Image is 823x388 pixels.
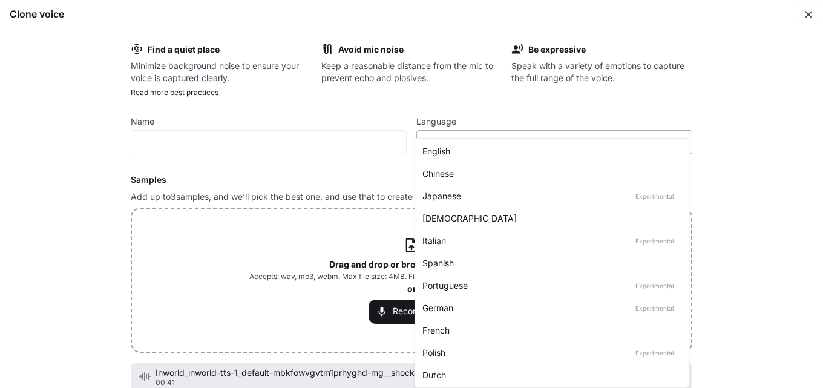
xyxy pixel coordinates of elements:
div: Japanese [422,189,677,202]
p: Experimental [633,280,677,291]
p: Experimental [633,347,677,358]
div: French [422,324,677,337]
div: English [422,145,677,157]
div: German [422,301,677,314]
div: Dutch [422,369,677,381]
div: Chinese [422,167,677,180]
p: Experimental [633,303,677,314]
p: Experimental [633,235,677,246]
div: Polish [422,346,677,359]
div: Italian [422,234,677,247]
div: Portuguese [422,279,677,292]
p: Experimental [633,191,677,202]
div: Spanish [422,257,677,269]
div: [DEMOGRAPHIC_DATA] [422,212,677,225]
